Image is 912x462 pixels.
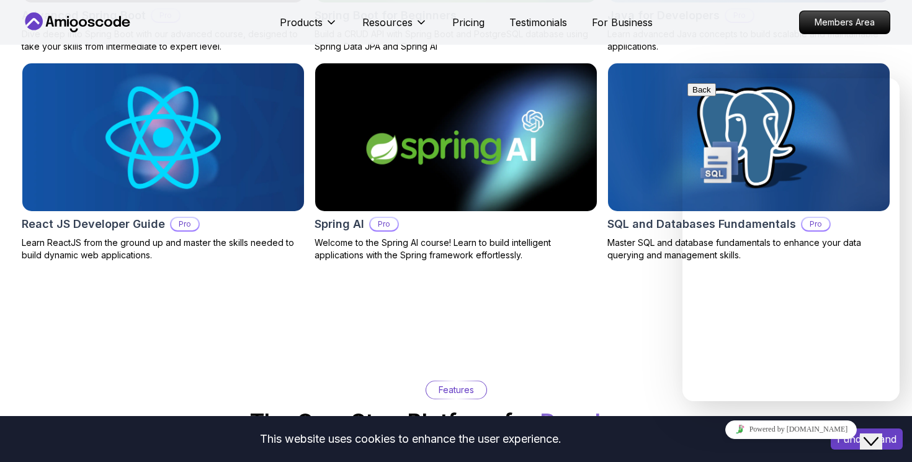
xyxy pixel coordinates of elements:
[22,63,304,211] img: React JS Developer Guide card
[370,218,398,230] p: Pro
[799,11,890,34] a: Members Area
[22,237,305,261] p: Learn ReactJS from the ground up and master the skills needed to build dynamic web applications.
[800,11,890,34] p: Members Area
[608,63,890,211] img: SQL and Databases Fundamentals card
[9,425,812,453] div: This website uses cookies to enhance the user experience.
[315,63,597,261] a: Spring AI cardSpring AIProWelcome to the Spring AI course! Learn to build intelligent application...
[860,412,900,450] iframe: chat widget
[607,215,796,233] h2: SQL and Databases Fundamentals
[315,237,597,261] p: Welcome to the Spring AI course! Learn to build intelligent applications with the Spring framewor...
[540,408,662,435] span: Developers
[592,15,653,30] a: For Business
[22,215,165,233] h2: React JS Developer Guide
[509,15,567,30] a: Testimonials
[280,15,338,40] button: Products
[315,215,364,233] h2: Spring AI
[682,78,900,401] iframe: chat widget
[280,15,323,30] p: Products
[250,409,662,434] h2: The One-Stop Platform for
[362,15,427,40] button: Resources
[362,15,413,30] p: Resources
[315,63,597,211] img: Spring AI card
[452,15,485,30] a: Pricing
[682,415,900,443] iframe: chat widget
[439,384,474,396] p: Features
[607,237,890,261] p: Master SQL and database fundamentals to enhance your data querying and management skills.
[607,63,890,261] a: SQL and Databases Fundamentals cardSQL and Databases FundamentalsProMaster SQL and database funda...
[171,218,199,230] p: Pro
[22,63,305,261] a: React JS Developer Guide cardReact JS Developer GuideProLearn ReactJS from the ground up and mast...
